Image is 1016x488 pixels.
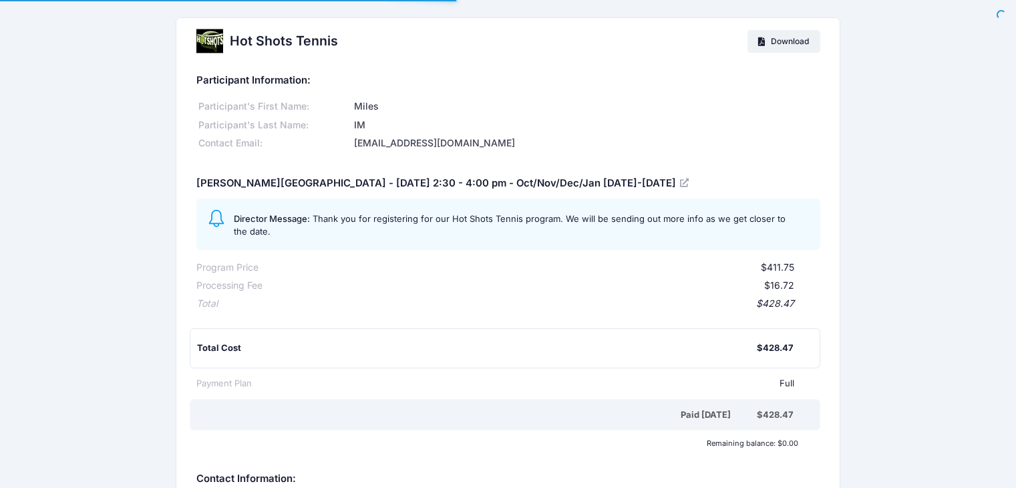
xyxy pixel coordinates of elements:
[196,377,252,390] div: Payment Plan
[196,118,353,132] div: Participant's Last Name:
[761,261,794,273] span: $411.75
[196,261,259,275] div: Program Price
[190,439,805,447] div: Remaining balance: $0.00
[757,408,794,422] div: $428.47
[196,100,353,114] div: Participant's First Name:
[680,176,691,189] a: View Registration Details
[352,136,820,150] div: [EMAIL_ADDRESS][DOMAIN_NAME]
[234,213,310,224] span: Director Message:
[352,118,820,132] div: IM
[747,30,820,53] a: Download
[196,178,691,190] h5: [PERSON_NAME][GEOGRAPHIC_DATA] - [DATE] 2:30 - 4:00 pm - Oct/Nov/Dec/Jan [DATE]-[DATE]
[757,342,794,355] div: $428.47
[199,408,757,422] div: Paid [DATE]
[352,100,820,114] div: Miles
[252,377,794,390] div: Full
[218,297,794,311] div: $428.47
[196,279,263,293] div: Processing Fee
[263,279,794,293] div: $16.72
[197,342,757,355] div: Total Cost
[230,33,338,49] h2: Hot Shots Tennis
[771,36,809,46] span: Download
[196,297,218,311] div: Total
[196,473,820,485] h5: Contact Information:
[196,136,353,150] div: Contact Email:
[234,213,786,237] span: Thank you for registering for our Hot Shots Tennis program. We will be sending out more info as w...
[196,75,820,87] h5: Participant Information:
